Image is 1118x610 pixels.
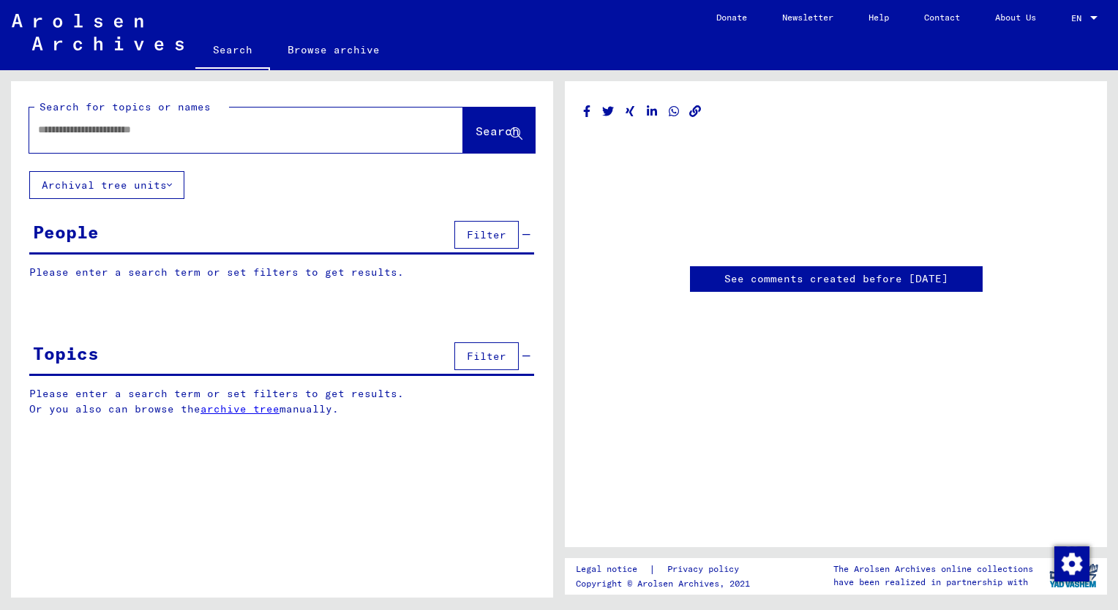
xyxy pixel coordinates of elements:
button: Copy link [688,102,703,121]
p: have been realized in partnership with [833,576,1033,589]
button: Share on LinkedIn [645,102,660,121]
img: Arolsen_neg.svg [12,14,184,50]
div: People [33,219,99,245]
span: Filter [467,228,506,241]
button: Search [463,108,535,153]
div: | [576,562,757,577]
button: Share on WhatsApp [667,102,682,121]
div: Topics [33,340,99,366]
img: yv_logo.png [1046,557,1101,594]
span: Filter [467,350,506,363]
p: The Arolsen Archives online collections [833,562,1033,576]
p: Copyright © Arolsen Archives, 2021 [576,577,757,590]
span: Search [476,124,519,138]
button: Filter [454,342,519,370]
mat-label: Search for topics or names [40,100,211,113]
button: Archival tree units [29,171,184,199]
a: archive tree [200,402,279,415]
span: EN [1071,13,1087,23]
button: Share on Xing [623,102,638,121]
div: Change consent [1054,546,1089,581]
a: Browse archive [270,32,397,67]
a: See comments created before [DATE] [724,271,948,287]
a: Legal notice [576,562,649,577]
button: Filter [454,221,519,249]
a: Search [195,32,270,70]
p: Please enter a search term or set filters to get results. [29,265,534,280]
button: Share on Facebook [579,102,595,121]
a: Privacy policy [656,562,757,577]
button: Share on Twitter [601,102,616,121]
img: Change consent [1054,546,1089,581]
p: Please enter a search term or set filters to get results. Or you also can browse the manually. [29,386,535,417]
